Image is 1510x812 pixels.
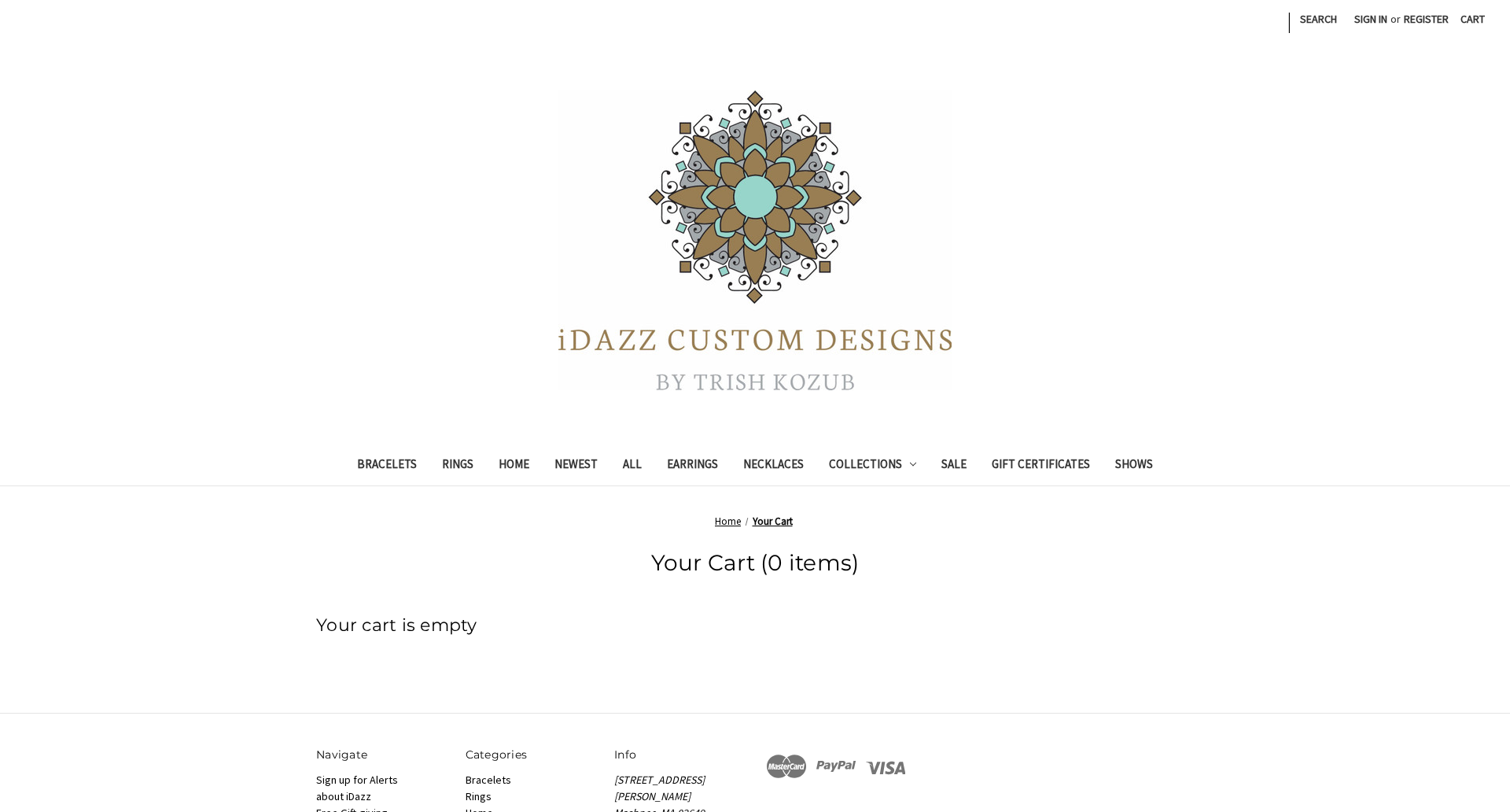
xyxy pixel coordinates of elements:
[344,447,429,485] a: Bracelets
[486,447,542,485] a: Home
[979,447,1103,485] a: Gift Certificates
[816,447,930,485] a: Collections
[466,789,492,803] a: Rings
[316,773,398,787] a: Sign up for Alerts
[466,773,511,787] a: Bracelets
[1103,447,1166,485] a: Shows
[715,515,741,528] a: Home
[466,747,598,763] h5: Categories
[614,747,747,763] h5: Info
[429,447,486,485] a: Rings
[316,789,371,803] a: about iDazz
[1286,6,1291,36] li: |
[1389,11,1402,28] span: or
[654,447,731,485] a: Earrings
[558,90,952,390] img: iDazz Custom Designs
[316,546,1194,579] h1: Your Cart (0 items)
[929,447,979,485] a: Sale
[316,514,1194,530] nav: Breadcrumb
[731,447,816,485] a: Necklaces
[542,447,610,485] a: Newest
[1460,12,1485,26] span: Cart
[610,447,654,485] a: All
[753,515,793,528] a: Your Cart
[316,612,1194,638] h3: Your cart is empty
[316,747,449,763] h5: Navigate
